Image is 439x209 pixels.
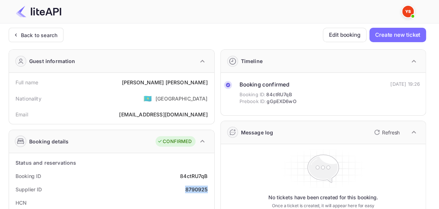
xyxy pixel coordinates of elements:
[119,111,207,118] div: [EMAIL_ADDRESS][DOMAIN_NAME]
[390,81,420,88] div: [DATE] 19:26
[144,92,152,105] span: United States
[382,129,400,136] p: Refresh
[21,31,57,39] div: Back to search
[323,28,366,42] button: Edit booking
[16,199,27,206] div: HCN
[16,159,76,166] div: Status and reservations
[240,98,266,105] span: Prebook ID:
[185,186,207,193] div: 8790925
[369,28,426,42] button: Create new ticket
[29,138,69,145] div: Booking details
[16,186,42,193] div: Supplier ID
[268,194,378,201] p: No tickets have been created for this booking.
[16,79,38,86] div: Full name
[402,6,414,17] img: Yandex Support
[157,138,192,145] div: CONFIRMED
[267,98,296,105] span: gGpEXD6wO
[16,111,28,118] div: Email
[241,129,273,136] div: Message log
[122,79,207,86] div: [PERSON_NAME] [PERSON_NAME]
[241,57,263,65] div: Timeline
[180,172,207,180] div: 84ctRU7qB
[16,95,41,102] div: Nationality
[29,57,75,65] div: Guest information
[370,126,403,138] button: Refresh
[16,172,41,180] div: Booking ID
[240,81,297,89] div: Booking confirmed
[240,91,266,98] span: Booking ID:
[155,95,208,102] div: [GEOGRAPHIC_DATA]
[16,6,61,17] img: LiteAPI Logo
[266,91,292,98] span: 84ctRU7qB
